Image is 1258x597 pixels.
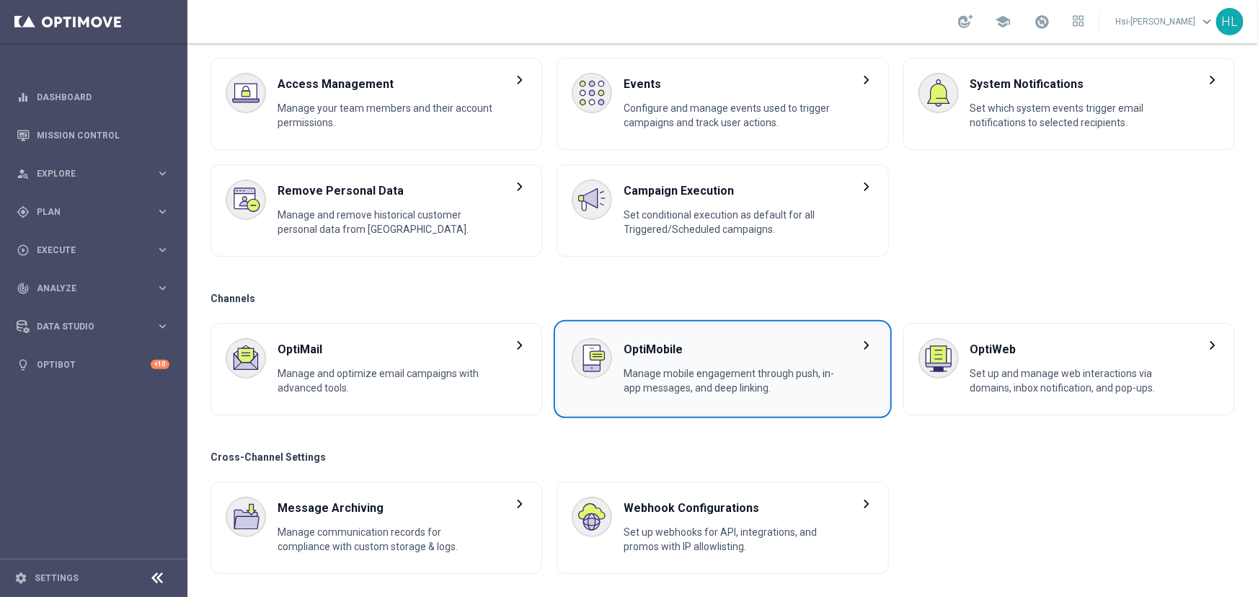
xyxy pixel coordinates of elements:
[557,164,888,257] div: Avatar Campaign Execution Set conditional execution as default for all Triggered/Scheduled campai...
[513,73,527,87] opti-icon: icon
[513,497,527,511] opti-icon: icon
[278,338,495,361] span: OptiMail
[572,180,611,219] img: Avatar
[17,358,30,371] i: lightbulb
[903,58,1235,150] div: Avatar System Notifications Set which system events trigger email notifications to selected recip...
[156,167,169,180] i: keyboard_arrow_right
[995,14,1011,30] span: school
[37,246,156,255] span: Execute
[17,167,30,180] i: person_search
[37,116,169,154] a: Mission Control
[572,74,611,112] img: Avatar
[17,205,30,218] i: gps_fixed
[16,92,170,103] button: equalizer Dashboard
[624,497,841,519] span: Webhook Configurations
[16,206,170,218] button: gps_fixed Plan keyboard_arrow_right
[859,180,874,194] opti-icon: icon
[1205,338,1220,353] opti-icon: icon
[16,283,170,294] button: track_changes Analyze keyboard_arrow_right
[14,572,27,585] i: settings
[624,338,841,361] span: OptiMobile
[17,78,169,116] div: Dashboard
[17,345,169,384] div: Optibot
[156,319,169,333] i: keyboard_arrow_right
[37,345,151,384] a: Optibot
[37,284,156,293] span: Analyze
[278,73,495,95] span: Access Management
[17,282,156,295] div: Analyze
[624,366,841,400] span: Manage mobile engagement through push, in-app messages, and deep linking.
[557,482,888,574] div: Avatar Webhook Configurations Set up webhooks for API, integrations, and promos with IP allowlist...
[16,130,170,141] button: Mission Control
[16,359,170,371] button: lightbulb Optibot +10
[572,497,611,536] img: Avatar
[919,74,958,112] img: Avatar
[211,58,542,150] div: Avatar Access Management Manage your team members and their account permissions. icon
[17,244,156,257] div: Execute
[17,244,30,257] i: play_circle_outline
[211,482,542,574] div: Avatar Message Archiving Manage communication records for compliance with custom storage & logs. ...
[1114,11,1216,32] a: Hsi-[PERSON_NAME]keyboard_arrow_down
[970,73,1188,95] span: System Notifications
[557,323,888,415] div: Avatar OptiMobile Manage mobile engagement through push, in-app messages, and deep linking. icon
[226,74,265,112] img: Avatar
[37,78,169,116] a: Dashboard
[624,101,841,135] span: Configure and manage events used to trigger campaigns and track user actions.
[278,497,495,519] span: Message Archiving
[624,73,841,95] span: Events
[903,323,1235,415] div: Avatar OptiWeb Set up and manage web interactions via domains, inbox notification, and pop-ups. icon
[226,339,265,378] img: Avatar
[513,338,527,353] opti-icon: icon
[156,281,169,295] i: keyboard_arrow_right
[156,243,169,257] i: keyboard_arrow_right
[17,282,30,295] i: track_changes
[17,116,169,154] div: Mission Control
[1199,14,1215,30] span: keyboard_arrow_down
[278,101,495,135] span: Manage your team members and their account permissions.
[1205,73,1220,87] opti-icon: icon
[919,339,958,378] img: Avatar
[278,180,495,202] span: Remove Personal Data
[37,322,156,331] span: Data Studio
[278,366,495,400] span: Manage and optimize email campaigns with advanced tools.
[17,205,156,218] div: Plan
[859,338,874,353] opti-icon: icon
[970,101,1188,135] span: Set which system events trigger email notifications to selected recipients.
[156,205,169,218] i: keyboard_arrow_right
[211,164,542,257] div: Avatar Remove Personal Data Manage and remove historical customer personal data from [GEOGRAPHIC_...
[624,525,841,559] span: Set up webhooks for API, integrations, and promos with IP allowlisting.
[278,208,495,242] span: Manage and remove historical customer personal data from [GEOGRAPHIC_DATA].
[16,244,170,256] button: play_circle_outline Execute keyboard_arrow_right
[211,293,255,304] span: Channels
[16,168,170,180] button: person_search Explore keyboard_arrow_right
[970,338,1188,361] span: OptiWeb
[226,497,265,536] img: Avatar
[211,451,326,463] span: Cross-Channel Settings
[17,320,156,333] div: Data Studio
[624,180,841,202] span: Campaign Execution
[211,323,542,415] div: Avatar OptiMail Manage and optimize email campaigns with advanced tools. icon
[17,91,30,104] i: equalizer
[35,574,79,583] a: Settings
[859,497,874,511] opti-icon: icon
[572,339,611,378] img: Avatar
[513,180,527,194] opti-icon: icon
[557,58,888,150] div: Avatar Events Configure and manage events used to trigger campaigns and track user actions. icon
[17,167,156,180] div: Explore
[37,169,156,178] span: Explore
[16,321,170,332] button: Data Studio keyboard_arrow_right
[1216,8,1244,35] div: HL
[226,180,265,219] img: Avatar
[859,73,874,87] opti-icon: icon
[970,366,1188,400] span: Set up and manage web interactions via domains, inbox notification, and pop-ups.
[278,525,495,559] span: Manage communication records for compliance with custom storage & logs.
[151,360,169,369] div: +10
